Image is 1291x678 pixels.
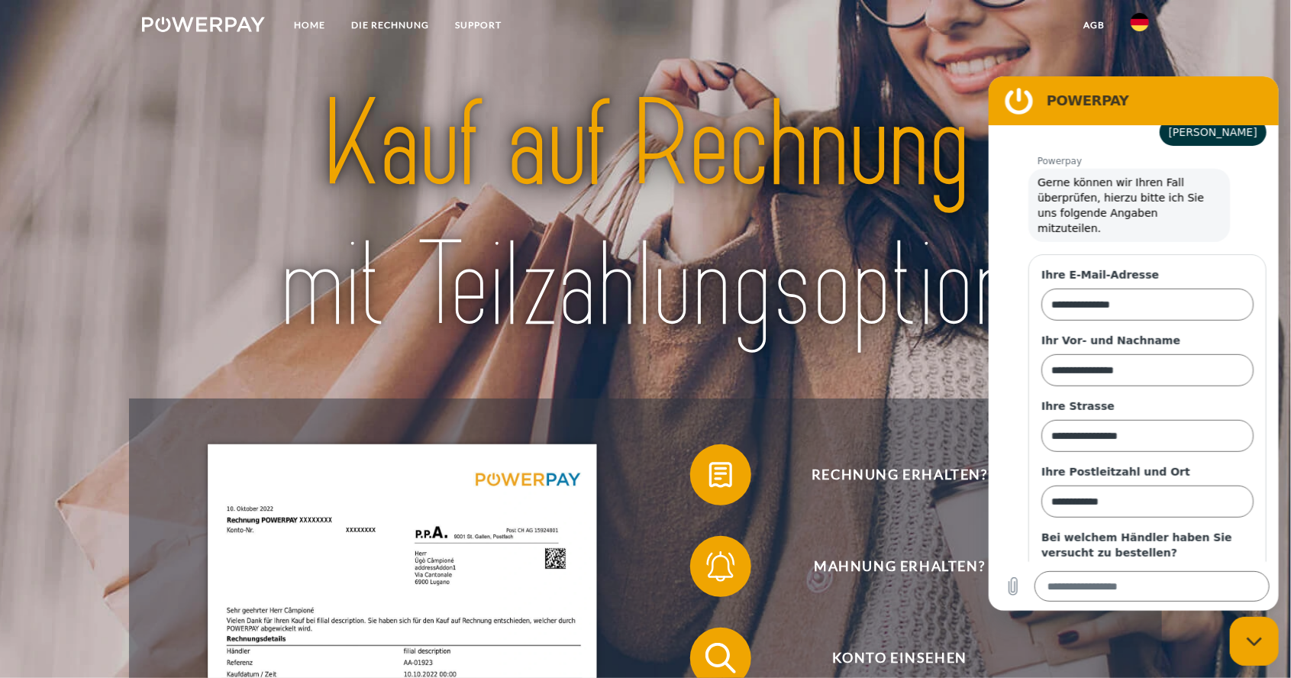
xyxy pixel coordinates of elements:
iframe: Messaging-Fenster [989,76,1279,611]
span: Rechnung erhalten? [712,444,1086,505]
a: Home [281,11,338,39]
img: de [1131,13,1149,31]
img: qb_bill.svg [702,456,740,494]
button: Mahnung erhalten? [690,536,1087,597]
a: SUPPORT [442,11,515,39]
iframe: Schaltfläche zum Öffnen des Messaging-Fensters; Konversation läuft [1230,617,1279,666]
span: Mahnung erhalten? [712,536,1086,597]
a: DIE RECHNUNG [338,11,442,39]
img: title-powerpay_de.svg [192,68,1099,363]
a: agb [1070,11,1118,39]
img: qb_bell.svg [702,547,740,586]
img: logo-powerpay-white.svg [142,17,265,32]
button: Rechnung erhalten? [690,444,1087,505]
img: qb_search.svg [702,639,740,677]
